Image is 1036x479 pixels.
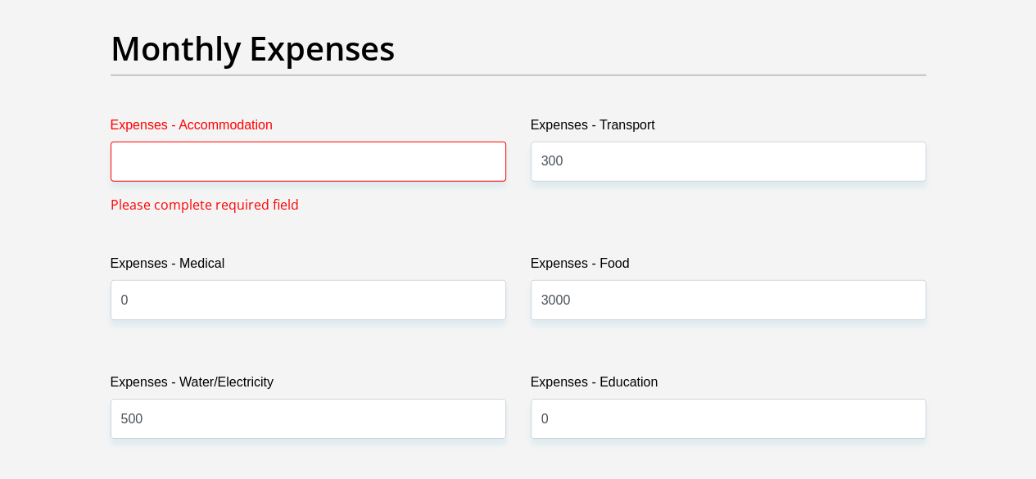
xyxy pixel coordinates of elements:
[111,280,506,320] input: Expenses - Medical
[531,373,926,399] label: Expenses - Education
[531,399,926,439] input: Expenses - Education
[111,29,926,68] h2: Monthly Expenses
[111,373,506,399] label: Expenses - Water/Electricity
[531,142,926,182] input: Expenses - Transport
[531,115,926,142] label: Expenses - Transport
[111,254,506,280] label: Expenses - Medical
[531,280,926,320] input: Expenses - Food
[111,195,299,215] span: Please complete required field
[111,115,506,142] label: Expenses - Accommodation
[531,254,926,280] label: Expenses - Food
[111,399,506,439] input: Expenses - Water/Electricity
[111,142,506,182] input: Expenses - Accommodation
